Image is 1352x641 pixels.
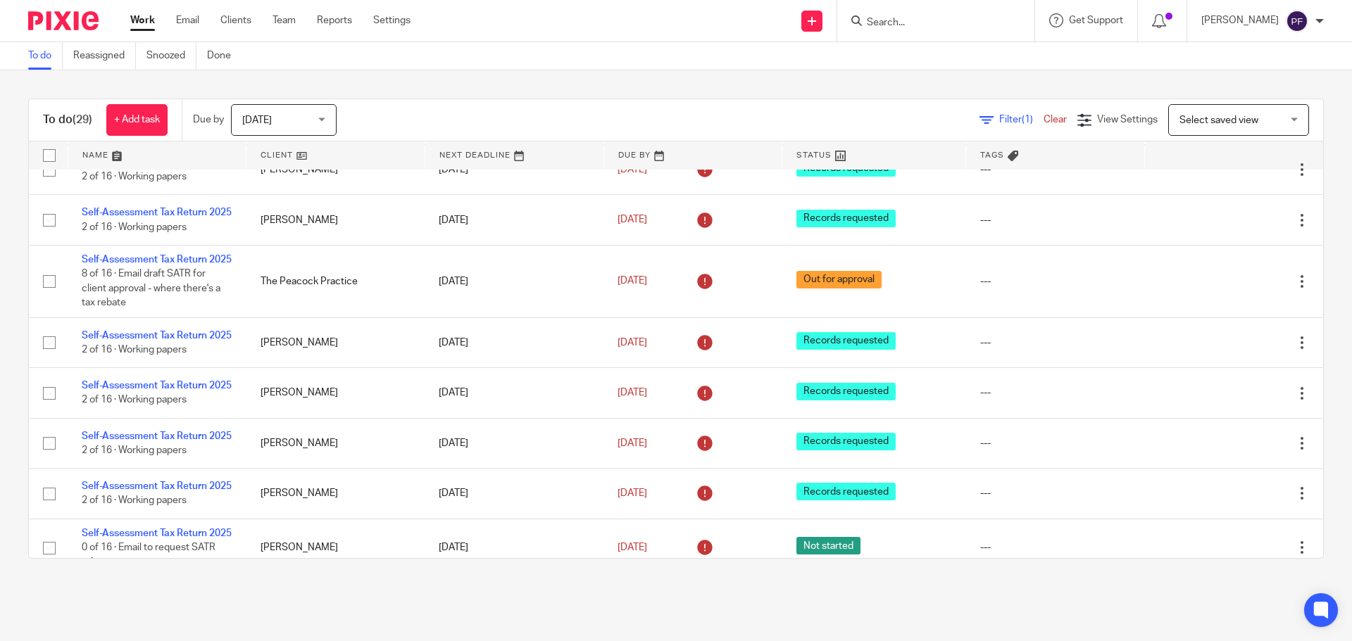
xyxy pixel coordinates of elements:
span: (1) [1022,115,1033,125]
div: --- [980,336,1131,350]
span: 2 of 16 · Working papers [82,345,187,355]
div: --- [980,213,1131,227]
span: Records requested [796,433,896,450]
td: [DATE] [425,195,603,245]
td: [PERSON_NAME] [246,317,425,367]
a: Reassigned [73,42,136,70]
input: Search [865,17,992,30]
a: Settings [373,13,411,27]
p: [PERSON_NAME] [1201,13,1279,27]
a: Self-Assessment Tax Return 2025 [82,208,232,217]
span: 8 of 16 · Email draft SATR for client approval - where there's a tax rebate [82,269,220,307]
div: --- [980,436,1131,450]
span: [DATE] [618,488,647,498]
a: Self-Assessment Tax Return 2025 [82,481,232,491]
span: [DATE] [618,438,647,448]
p: Due by [193,113,224,127]
span: Select saved view [1179,115,1258,125]
a: Self-Assessment Tax Return 2025 [82,331,232,341]
span: Not started [796,537,860,554]
td: [PERSON_NAME] [246,418,425,468]
span: 2 of 16 · Working papers [82,496,187,506]
a: Clear [1044,115,1067,125]
span: Records requested [796,332,896,350]
span: Records requested [796,210,896,227]
span: [DATE] [618,215,647,224]
span: Records requested [796,383,896,400]
span: Tags [980,151,1004,159]
a: To do [28,42,63,70]
div: --- [980,486,1131,500]
div: --- [980,274,1131,288]
span: Out for approval [796,271,882,288]
span: [DATE] [618,338,647,348]
h1: To do [43,113,92,127]
span: [DATE] [618,277,647,286]
td: [PERSON_NAME] [246,469,425,519]
a: Self-Assessment Tax Return 2025 [82,255,232,265]
a: Snoozed [146,42,196,70]
a: + Add task [106,104,168,136]
td: [DATE] [425,317,603,367]
span: 2 of 16 · Working papers [82,395,187,405]
div: --- [980,540,1131,554]
span: 2 of 16 · Working papers [82,222,187,232]
a: Self-Assessment Tax Return 2025 [82,431,232,441]
a: Email [176,13,199,27]
span: [DATE] [242,115,272,125]
span: 0 of 16 · Email to request SATR information [82,542,215,567]
span: [DATE] [618,388,647,398]
td: [PERSON_NAME] [246,195,425,245]
div: --- [980,163,1131,177]
span: Records requested [796,483,896,500]
a: Team [273,13,296,27]
div: --- [980,386,1131,400]
a: Clients [220,13,251,27]
a: Done [207,42,242,70]
img: Pixie [28,11,99,30]
td: [DATE] [425,245,603,317]
span: Get Support [1069,15,1123,25]
span: View Settings [1097,115,1158,125]
span: Filter [999,115,1044,125]
td: [PERSON_NAME] [246,519,425,576]
td: [PERSON_NAME] [246,368,425,418]
td: The Peacock Practice [246,245,425,317]
td: [DATE] [425,469,603,519]
td: [DATE] [425,145,603,195]
span: [DATE] [618,165,647,174]
a: Self-Assessment Tax Return 2025 [82,381,232,391]
a: Reports [317,13,352,27]
img: svg%3E [1286,10,1308,32]
a: Self-Assessment Tax Return 2025 [82,528,232,538]
td: [PERSON_NAME] [246,145,425,195]
td: [DATE] [425,368,603,418]
span: (29) [73,114,92,125]
td: [DATE] [425,418,603,468]
td: [DATE] [425,519,603,576]
span: 2 of 16 · Working papers [82,445,187,455]
span: 2 of 16 · Working papers [82,172,187,182]
span: [DATE] [618,542,647,552]
a: Work [130,13,155,27]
